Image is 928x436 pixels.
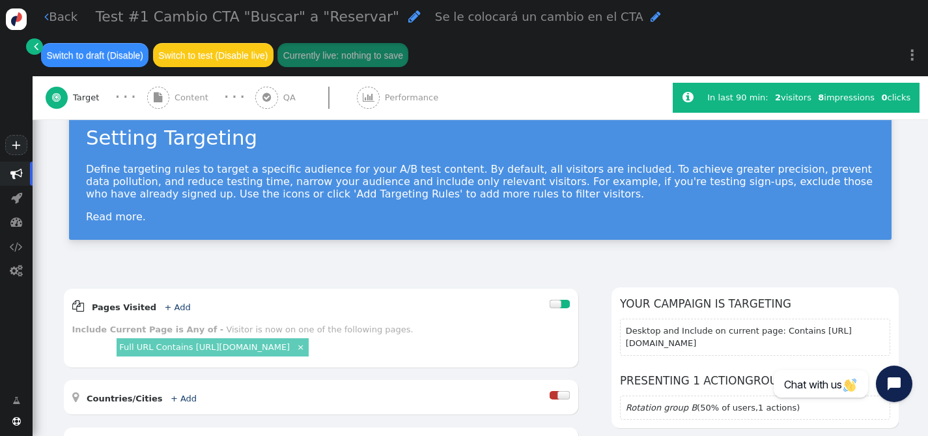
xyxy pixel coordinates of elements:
[41,43,148,66] button: Switch to draft (Disable)
[26,38,42,55] a: 
[772,91,815,104] div: visitors
[818,93,875,102] span: impressions
[262,93,271,102] span: 
[10,240,23,253] span: 
[86,163,875,200] p: Define targeting rules to target a specific audience for your A/B test content. By default, all v...
[11,192,22,204] span: 
[283,91,301,104] span: QA
[620,296,890,312] h6: Your campaign is targeting
[34,40,38,53] span: 
[86,211,146,223] a: Read more.
[651,10,661,23] span: 
[620,373,890,389] h6: Presenting 1 actiongroups:
[72,300,84,312] span: 
[164,302,190,312] a: + Add
[52,93,61,102] span: 
[46,76,147,119] a:  Target · · ·
[295,341,306,352] a: ×
[87,394,163,403] b: Countries/Cities
[10,167,23,180] span: 
[881,93,910,102] span: clicks
[620,319,890,356] section: Desktop and Include on current page: Contains [URL][DOMAIN_NAME]
[357,76,466,119] a:  Performance
[44,8,77,25] a: Back
[92,302,156,312] b: Pages Visited
[226,325,413,334] div: Visitor is now on one of the following pages.
[758,403,796,413] span: 1 actions
[72,325,224,334] b: Include Current Page is Any of -
[96,8,400,25] span: Test #1 Cambio CTA "Buscar" a "Reservar"
[72,394,217,403] a:  Countries/Cities + Add
[72,302,210,312] a:  Pages Visited + Add
[153,43,274,66] button: Switch to test (Disable live)
[4,390,29,412] a: 
[620,396,890,420] section: (50% of users, )
[408,9,421,23] span: 
[44,10,49,23] span: 
[224,89,244,106] div: · · ·
[363,93,374,102] span: 
[86,123,875,153] div: Setting Targeting
[6,8,27,30] img: logo-icon.svg
[171,394,197,403] a: + Add
[119,342,290,352] a: Full URL Contains [URL][DOMAIN_NAME]
[147,76,256,119] a:  Content · · ·
[897,36,928,74] a: ⋮
[115,89,135,106] div: · · ·
[277,43,408,66] button: Currently live: nothing to save
[73,91,104,104] span: Target
[881,93,887,102] b: 0
[5,135,27,155] a: +
[775,93,781,102] b: 2
[175,91,214,104] span: Content
[435,10,643,23] span: Se le colocará un cambio en el CTA
[385,91,443,104] span: Performance
[10,265,23,277] span: 
[12,394,20,407] span: 
[10,216,23,228] span: 
[682,91,694,104] span: 
[255,76,357,119] a:  QA
[72,391,79,403] span: 
[818,93,824,102] b: 8
[707,91,772,104] div: In last 90 min:
[626,403,697,413] em: Rotation group B
[154,93,162,102] span: 
[12,417,21,426] span: 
